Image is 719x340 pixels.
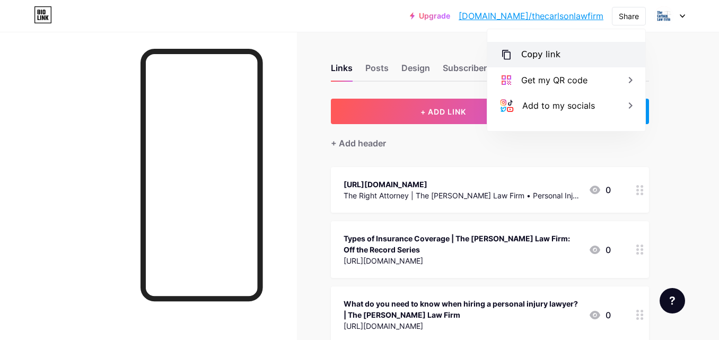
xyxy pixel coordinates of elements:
div: Get my QR code [521,74,588,86]
div: Add to my socials [522,99,595,112]
div: 0 [589,184,611,196]
div: [URL][DOMAIN_NAME] [344,320,580,332]
div: Posts [365,62,389,81]
div: Links [331,62,353,81]
a: [DOMAIN_NAME]/thecarlsonlawfirm [459,10,603,22]
img: thecarlsonlawfirm [654,6,674,26]
a: Upgrade [410,12,450,20]
div: Share [619,11,639,22]
button: + ADD LINK [331,99,556,124]
div: Copy link [521,48,560,61]
div: Types of Insurance Coverage | The [PERSON_NAME] Law Firm: Off the Record Series [344,233,580,255]
div: + Add header [331,137,386,150]
div: [URL][DOMAIN_NAME] [344,179,580,190]
div: 0 [589,309,611,321]
div: The Right Attorney | The [PERSON_NAME] Law Firm • Personal Injury Trial Lawyers [344,190,580,201]
div: [URL][DOMAIN_NAME] [344,255,580,266]
span: + ADD LINK [420,107,466,116]
div: What do you need to know when hiring a personal injury lawyer? | The [PERSON_NAME] Law Firm [344,298,580,320]
div: Design [401,62,430,81]
div: 0 [589,243,611,256]
div: Subscribers [443,62,492,81]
